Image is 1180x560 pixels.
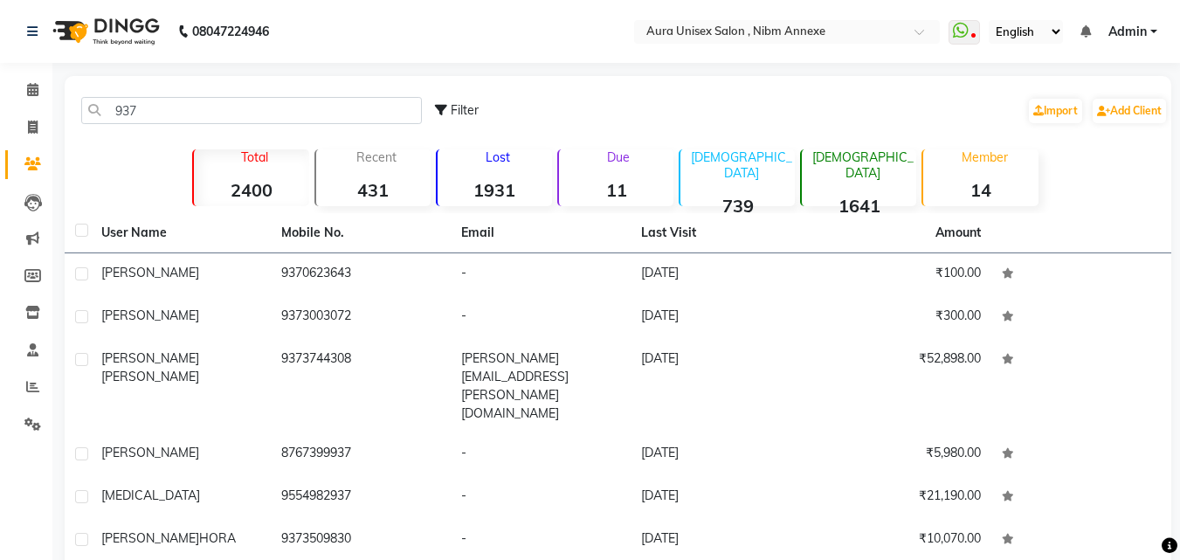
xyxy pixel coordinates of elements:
span: [MEDICAL_DATA] [101,487,200,503]
strong: 431 [316,179,431,201]
span: [PERSON_NAME] [101,530,199,546]
td: [PERSON_NAME][EMAIL_ADDRESS][PERSON_NAME][DOMAIN_NAME] [451,339,631,433]
span: [PERSON_NAME] [101,445,199,460]
strong: 739 [680,195,795,217]
input: Search by Name/Mobile/Email/Code [81,97,422,124]
td: [DATE] [631,433,811,476]
a: Add Client [1093,99,1166,123]
th: Last Visit [631,213,811,253]
p: [DEMOGRAPHIC_DATA] [687,149,795,181]
td: ₹300.00 [811,296,991,339]
span: [PERSON_NAME] [101,265,199,280]
p: Lost [445,149,552,165]
p: Due [562,149,673,165]
span: Admin [1108,23,1147,41]
td: 9373003072 [271,296,451,339]
p: Member [930,149,1038,165]
td: [DATE] [631,296,811,339]
p: Recent [323,149,431,165]
th: Amount [925,213,991,252]
p: [DEMOGRAPHIC_DATA] [809,149,916,181]
strong: 1931 [438,179,552,201]
td: [DATE] [631,339,811,433]
span: [PERSON_NAME] [101,308,199,323]
strong: 1641 [802,195,916,217]
td: - [451,253,631,296]
td: 9554982937 [271,476,451,519]
td: [DATE] [631,253,811,296]
th: User Name [91,213,271,253]
th: Email [451,213,631,253]
b: 08047224946 [192,7,269,56]
td: ₹52,898.00 [811,339,991,433]
strong: 14 [923,179,1038,201]
td: - [451,476,631,519]
strong: 11 [559,179,673,201]
td: [DATE] [631,476,811,519]
td: 8767399937 [271,433,451,476]
td: ₹100.00 [811,253,991,296]
span: [PERSON_NAME] [101,369,199,384]
span: [PERSON_NAME] [101,350,199,366]
strong: 2400 [194,179,308,201]
td: ₹5,980.00 [811,433,991,476]
p: Total [201,149,308,165]
span: HORA [199,530,236,546]
a: Import [1029,99,1082,123]
td: - [451,296,631,339]
td: 9370623643 [271,253,451,296]
td: - [451,433,631,476]
td: ₹21,190.00 [811,476,991,519]
td: 9373744308 [271,339,451,433]
img: logo [45,7,164,56]
th: Mobile No. [271,213,451,253]
span: Filter [451,102,479,118]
